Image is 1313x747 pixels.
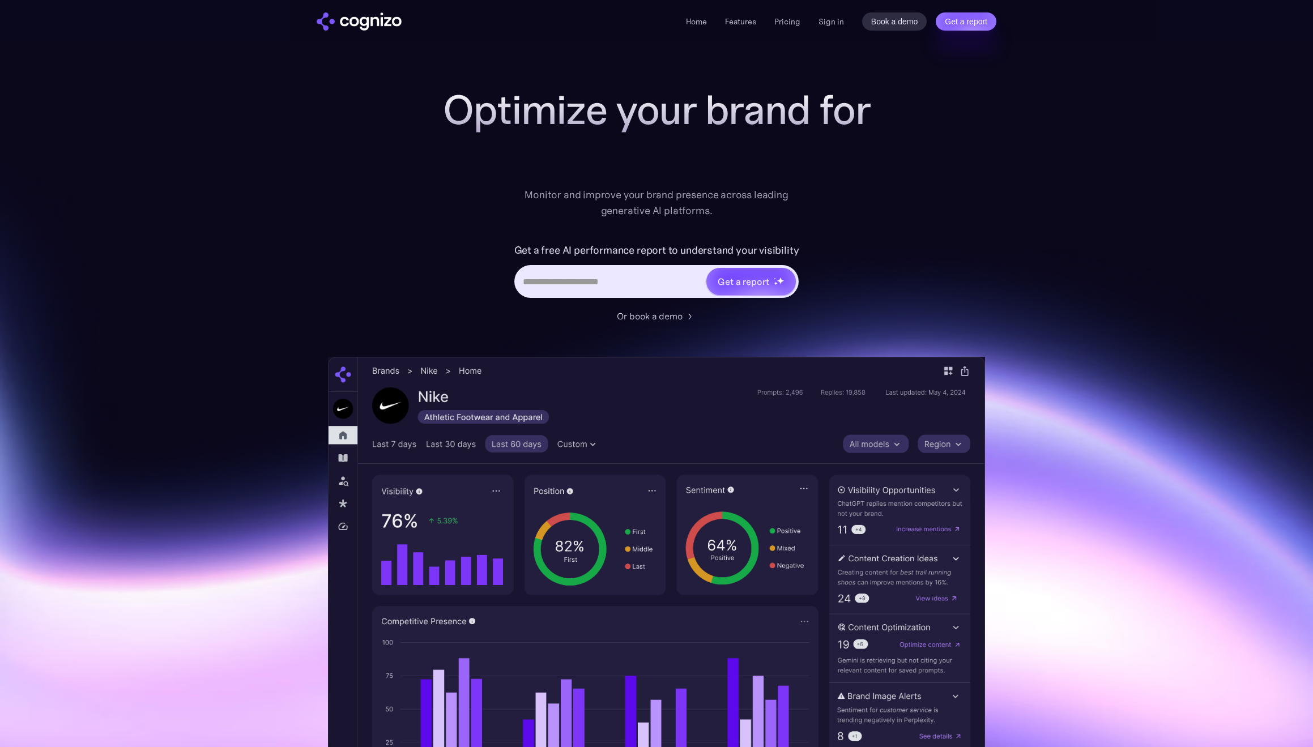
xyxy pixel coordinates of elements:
[819,15,844,28] a: Sign in
[514,241,799,259] label: Get a free AI performance report to understand your visibility
[430,87,883,133] h1: Optimize your brand for
[514,241,799,304] form: Hero URL Input Form
[774,281,778,285] img: star
[617,309,696,323] a: Or book a demo
[774,16,800,27] a: Pricing
[777,277,784,284] img: star
[725,16,756,27] a: Features
[317,12,402,31] a: home
[617,309,683,323] div: Or book a demo
[517,187,796,219] div: Monitor and improve your brand presence across leading generative AI platforms.
[686,16,707,27] a: Home
[705,267,797,296] a: Get a reportstarstarstar
[936,12,996,31] a: Get a report
[317,12,402,31] img: cognizo logo
[774,278,775,279] img: star
[718,275,769,288] div: Get a report
[862,12,927,31] a: Book a demo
